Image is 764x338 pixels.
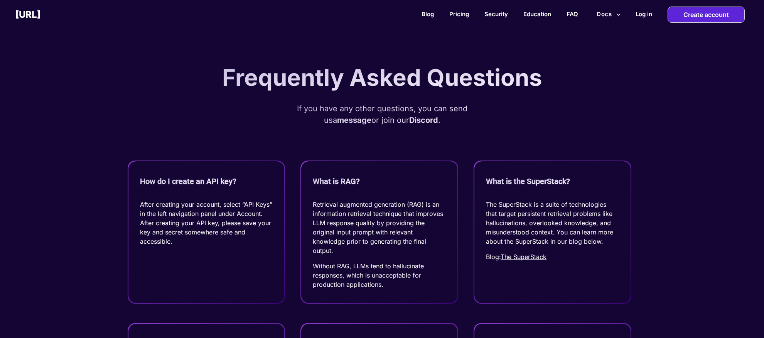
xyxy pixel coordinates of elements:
[313,177,360,186] p: What is RAG?
[501,253,546,261] a: The SuperStack
[484,10,508,18] a: Security
[313,261,446,289] p: Without RAG, LLMs tend to hallucinate responses, which is unacceptable for production applications.
[486,200,619,246] p: The SuperStack is a suite of technologies that target persistent retrieval problems like hallucin...
[140,177,236,186] p: How do I create an API key?
[337,115,371,125] b: message
[222,64,542,91] p: Frequently Asked Questions
[313,200,446,255] p: Retrieval augmented generation (RAG) is an information retrieval technique that improves LLM resp...
[15,9,40,20] h2: [URL]
[683,7,729,22] p: Create account
[567,10,578,18] a: FAQ
[295,103,469,126] p: If you have any other questions, you can send us a or join our .
[636,10,652,18] h2: Log in
[449,10,469,18] a: Pricing
[409,115,438,125] b: Discord
[486,252,619,261] p: Blog:
[422,10,434,18] a: Blog
[486,177,570,186] p: What is the SuperStack?
[523,10,551,18] a: Education
[594,7,624,22] button: more
[140,200,273,246] p: After creating your account, select “API Keys” in the left navigation panel under Account. After ...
